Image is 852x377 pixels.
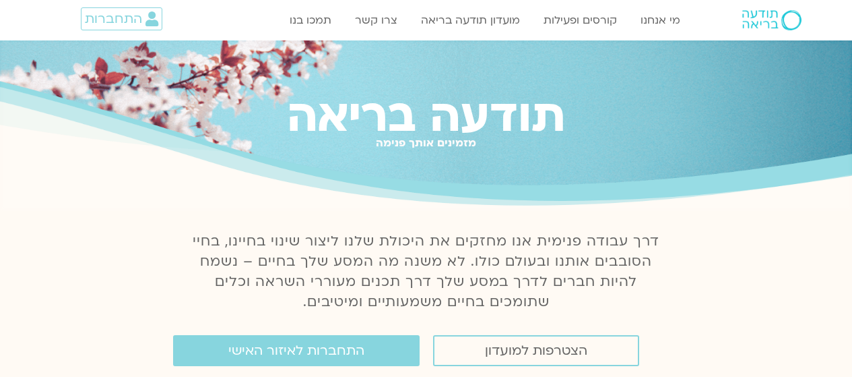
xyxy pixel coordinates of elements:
span: הצטרפות למועדון [485,343,587,358]
p: דרך עבודה פנימית אנו מחזקים את היכולת שלנו ליצור שינוי בחיינו, בחיי הסובבים אותנו ובעולם כולו. לא... [185,231,667,312]
span: התחברות לאיזור האישי [228,343,364,358]
a: קורסים ופעילות [537,7,624,33]
a: מי אנחנו [634,7,687,33]
a: מועדון תודעה בריאה [414,7,527,33]
a: תמכו בנו [283,7,338,33]
img: תודעה בריאה [742,10,801,30]
a: צרו קשר [348,7,404,33]
a: התחברות [81,7,162,30]
a: התחברות לאיזור האישי [173,335,420,366]
a: הצטרפות למועדון [433,335,639,366]
span: התחברות [85,11,142,26]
